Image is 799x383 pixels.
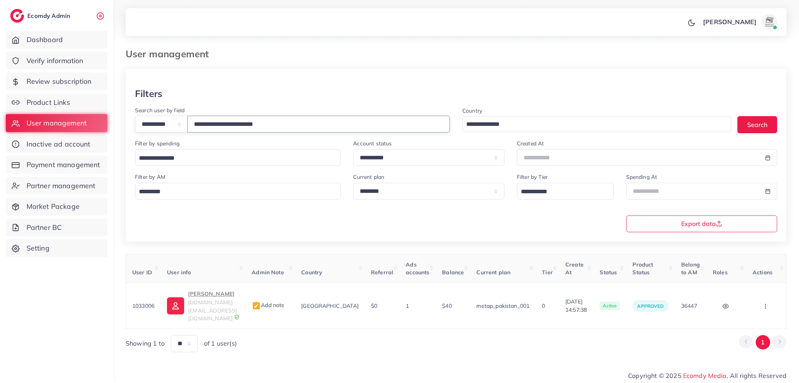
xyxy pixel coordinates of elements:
[27,181,96,191] span: Partner management
[6,135,107,153] a: Inactive ad account
[462,116,731,132] div: Search for option
[517,173,548,181] label: Filter by Tier
[167,289,239,322] a: [PERSON_NAME][DOMAIN_NAME][EMAIL_ADDRESS][DOMAIN_NAME]
[353,139,392,147] label: Account status
[6,72,107,90] a: Review subscription
[753,269,772,276] span: Actions
[626,215,778,232] button: Export data
[27,76,92,86] span: Review subscription
[628,371,787,380] span: Copyright © 2025
[27,97,70,108] span: Product Links
[10,9,24,23] img: logo
[126,48,215,60] h3: User management
[442,302,451,309] span: $40
[6,177,107,195] a: Partner management
[135,106,185,114] label: Search user by field
[252,302,284,309] span: Add note
[762,14,777,30] img: avatar
[683,372,727,379] a: Ecomdy Media
[234,314,240,320] img: 9CAL8B2pu8EFxCJHYAAAAldEVYdGRhdGU6Y3JlYXRlADIwMjItMTItMDlUMDQ6NTg6MzkrMDA6MDBXSlgLAAAAJXRFWHRkYXR...
[27,201,80,212] span: Market Package
[681,221,722,227] span: Export data
[517,139,544,147] label: Created At
[681,261,700,276] span: Belong to AM
[132,269,152,276] span: User ID
[136,186,330,198] input: Search for option
[6,219,107,237] a: Partner BC
[463,118,721,131] input: Search for option
[188,299,237,322] span: [DOMAIN_NAME][EMAIL_ADDRESS][DOMAIN_NAME]
[517,183,614,199] div: Search for option
[135,173,165,181] label: Filter by AM
[27,35,63,45] span: Dashboard
[476,269,510,276] span: Current plan
[135,139,179,147] label: Filter by spending
[756,335,770,349] button: Go to page 1
[713,269,728,276] span: Roles
[6,31,107,49] a: Dashboard
[6,94,107,111] a: Product Links
[353,173,384,181] label: Current plan
[27,243,50,253] span: Setting
[167,297,184,314] img: ic-user-info.36bf1079.svg
[6,239,107,257] a: Setting
[371,302,377,309] span: $0
[6,52,107,70] a: Verify information
[739,335,787,349] ul: Pagination
[188,289,239,298] p: [PERSON_NAME]
[167,269,191,276] span: User info
[565,261,584,276] span: Create At
[6,198,107,215] a: Market Package
[406,261,429,276] span: Ads accounts
[27,139,91,149] span: Inactive ad account
[27,160,100,170] span: Payment management
[600,269,617,276] span: Status
[703,17,756,26] p: [PERSON_NAME]
[126,339,165,348] span: Showing 1 to
[135,149,341,166] div: Search for option
[10,9,72,23] a: logoEcomdy Admin
[637,303,664,309] span: approved
[301,269,322,276] span: Country
[132,302,154,309] span: 1033006
[476,302,529,309] span: metap_pakistan_001
[252,301,261,311] img: admin_note.cdd0b510.svg
[27,222,62,233] span: Partner BC
[626,173,657,181] label: Spending At
[406,302,409,309] span: 1
[632,261,653,276] span: Product Status
[542,269,553,276] span: Tier
[462,107,482,115] label: Country
[518,186,604,198] input: Search for option
[301,302,359,309] span: [GEOGRAPHIC_DATA]
[727,371,787,380] span: , All rights Reserved
[135,183,341,199] div: Search for option
[27,56,83,66] span: Verify information
[136,152,330,164] input: Search for option
[737,116,777,133] button: Search
[27,12,72,19] h2: Ecomdy Admin
[371,269,393,276] span: Referral
[252,269,284,276] span: Admin Note
[27,118,87,128] span: User management
[6,114,107,132] a: User management
[6,156,107,174] a: Payment management
[442,269,464,276] span: Balance
[204,339,237,348] span: of 1 user(s)
[565,298,587,314] span: [DATE] 14:57:38
[699,14,780,30] a: [PERSON_NAME]avatar
[600,302,620,310] span: active
[681,302,697,309] span: 36447
[135,88,162,99] h3: Filters
[542,302,545,309] span: 0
